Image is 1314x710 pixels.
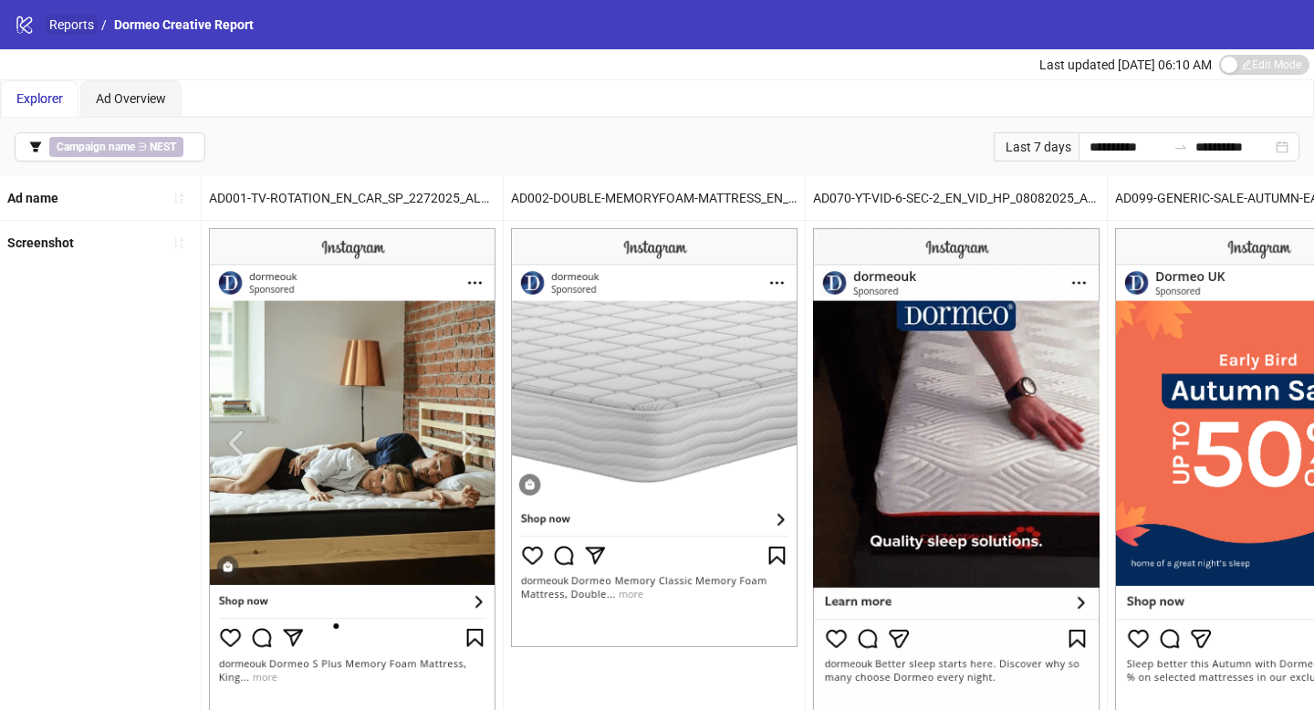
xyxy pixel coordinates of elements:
[29,141,42,153] span: filter
[172,192,185,204] span: sort-ascending
[96,91,166,106] span: Ad Overview
[202,176,503,220] div: AD001-TV-ROTATION_EN_CAR_SP_2272025_ALLG_CC_SC3_USP1_None
[114,17,254,32] span: Dormeo Creative Report
[1173,140,1188,154] span: swap-right
[1173,140,1188,154] span: to
[150,141,176,153] b: NEST
[57,141,135,153] b: Campaign name
[806,176,1107,220] div: AD070-YT-VID-6-SEC-2_EN_VID_HP_08082025_ALLG_CC_SC1_USP8_BRAND
[7,191,58,205] b: Ad name
[46,15,98,35] a: Reports
[511,228,798,646] img: Screenshot 120222981603750274
[172,236,185,249] span: sort-ascending
[15,132,205,162] button: Campaign name ∋ NEST
[16,91,63,106] span: Explorer
[1039,57,1212,72] span: Last updated [DATE] 06:10 AM
[49,137,183,157] span: ∋
[101,15,107,35] li: /
[7,235,74,250] b: Screenshot
[994,132,1079,162] div: Last 7 days
[504,176,805,220] div: AD002-DOUBLE-MEMORYFOAM-MATTRESS_EN_IMG_SP_07052025_ALLG_CC_SC3_USP1_None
